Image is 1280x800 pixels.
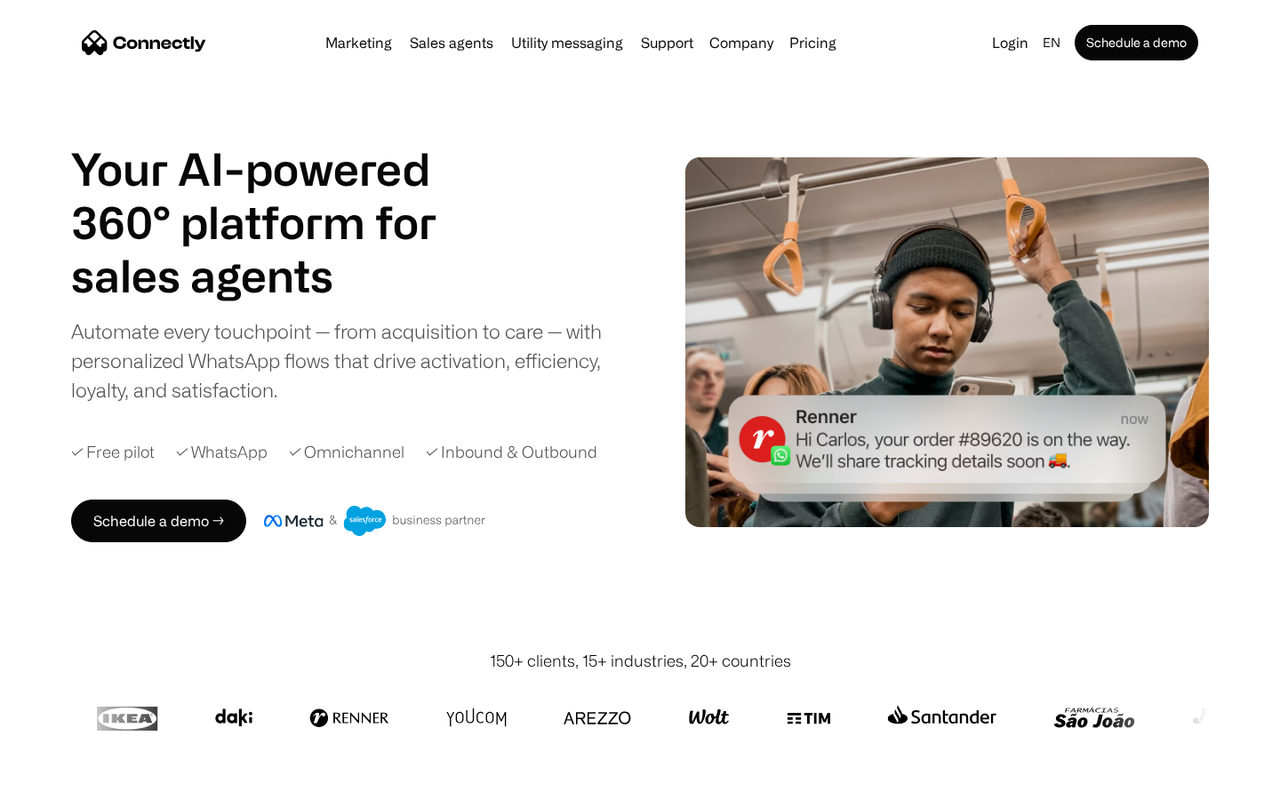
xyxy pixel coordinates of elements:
[71,249,480,302] div: carousel
[71,249,480,302] h1: sales agents
[709,30,773,55] div: Company
[490,649,791,673] div: 150+ clients, 15+ industries, 20+ countries
[289,440,404,464] div: ✓ Omnichannel
[18,767,107,794] aside: Language selected: English
[71,249,480,302] div: 1 of 4
[1043,30,1060,55] div: en
[704,30,779,55] div: Company
[634,36,700,50] a: Support
[71,500,246,542] a: Schedule a demo →
[71,316,631,404] div: Automate every touchpoint — from acquisition to care — with personalized WhatsApp flows that driv...
[36,769,107,794] ul: Language list
[264,506,486,536] img: Meta and Salesforce business partner badge.
[1036,30,1071,55] div: en
[782,36,844,50] a: Pricing
[176,440,268,464] div: ✓ WhatsApp
[403,36,500,50] a: Sales agents
[504,36,630,50] a: Utility messaging
[985,30,1036,55] a: Login
[71,142,480,249] h1: Your AI-powered 360° platform for
[82,29,206,56] a: home
[318,36,399,50] a: Marketing
[426,440,597,464] div: ✓ Inbound & Outbound
[71,440,155,464] div: ✓ Free pilot
[1075,25,1198,60] a: Schedule a demo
